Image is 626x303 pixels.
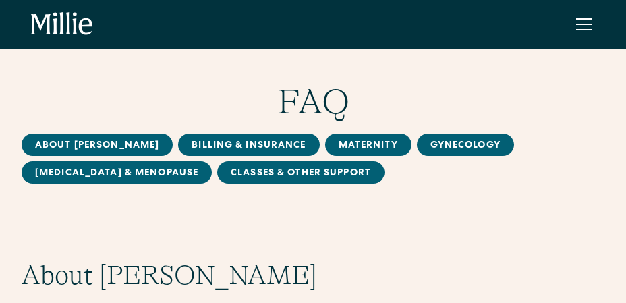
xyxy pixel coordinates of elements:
a: [MEDICAL_DATA] & Menopause [22,161,212,184]
a: Gynecology [417,134,514,156]
h1: FAQ [22,81,604,123]
h2: About [PERSON_NAME] [22,259,604,292]
a: Billing & Insurance [178,134,319,156]
a: MAternity [325,134,411,156]
div: menu [568,8,595,40]
a: About [PERSON_NAME] [22,134,173,156]
a: Classes & Other Support [217,161,385,184]
a: home [31,12,93,36]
